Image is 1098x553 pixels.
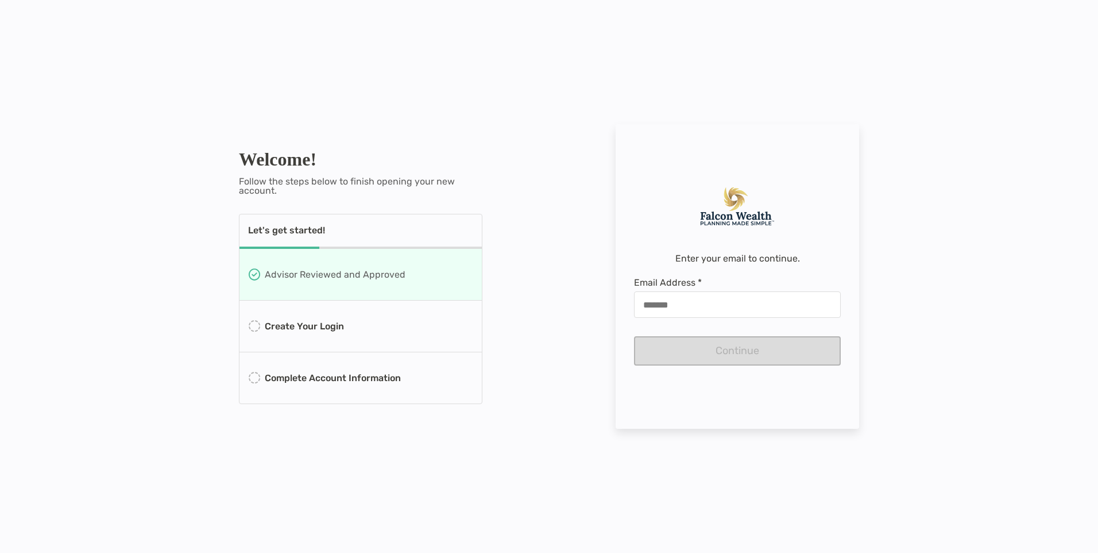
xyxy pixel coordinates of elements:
[265,371,401,385] p: Complete Account Information
[265,319,344,333] p: Create Your Login
[675,254,800,263] p: Enter your email to continue.
[248,226,325,235] p: Let's get started!
[634,277,841,288] span: Email Address *
[239,177,482,195] p: Follow the steps below to finish opening your new account.
[635,300,840,310] input: Email Address *
[239,149,482,170] h1: Welcome!
[699,187,775,225] img: Company Logo
[265,267,405,282] p: Advisor Reviewed and Approved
